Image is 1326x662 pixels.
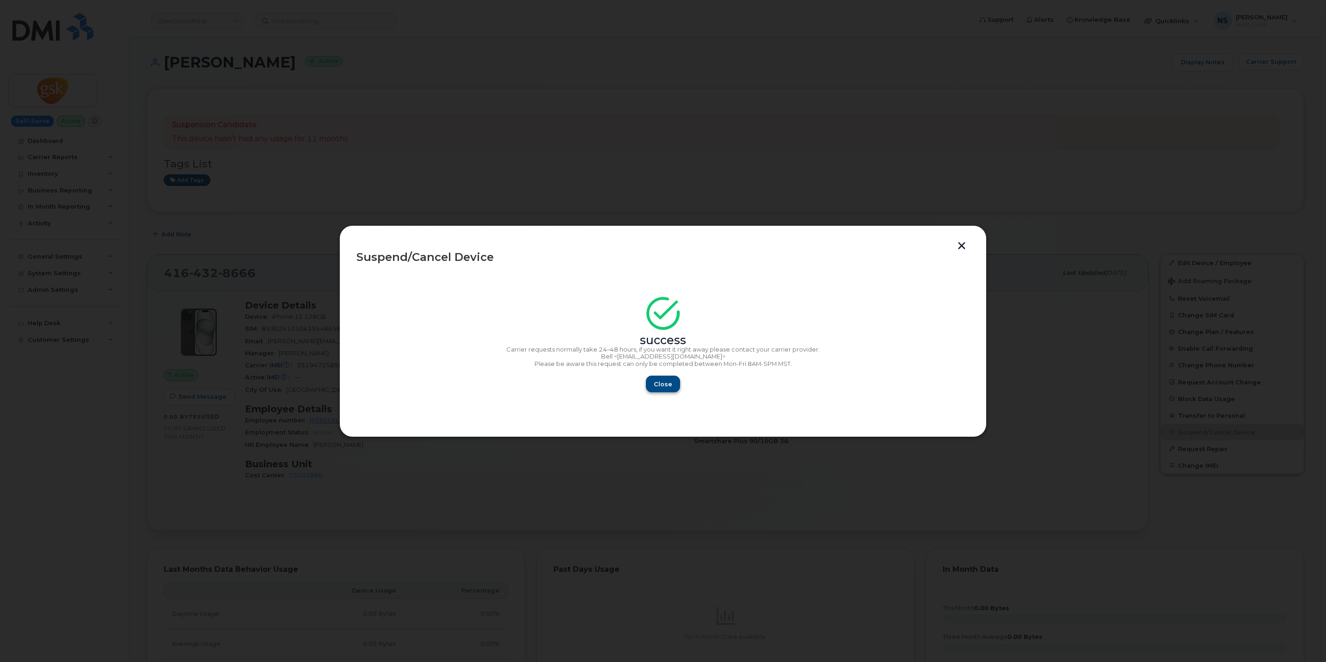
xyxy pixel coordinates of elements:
[356,360,970,368] p: Please be aware this request can only be completed between Mon-Fri 8AM-5PM MST.
[356,346,970,353] p: Carrier requests normally take 24–48 hours, if you want it right away please contact your carrier...
[356,353,970,360] p: Bell <[EMAIL_ADDRESS][DOMAIN_NAME]>
[654,380,672,389] span: Close
[356,337,970,344] div: success
[356,252,970,263] div: Suspend/Cancel Device
[646,376,680,392] button: Close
